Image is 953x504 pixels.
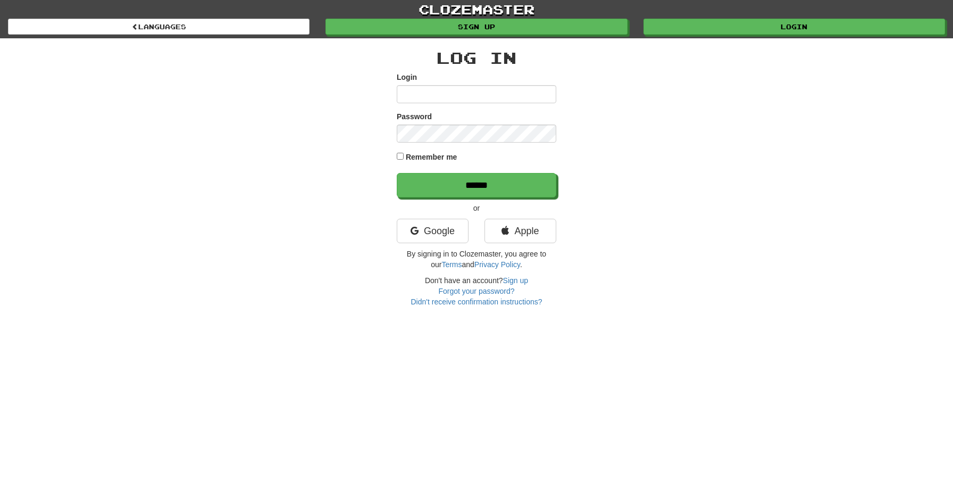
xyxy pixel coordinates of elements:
a: Forgot your password? [438,287,514,295]
a: Login [643,19,945,35]
a: Didn't receive confirmation instructions? [411,298,542,306]
a: Apple [484,219,556,243]
h2: Log In [397,49,556,67]
p: or [397,203,556,213]
a: Privacy Policy [474,260,520,269]
label: Remember me [406,152,457,162]
label: Password [397,111,432,122]
a: Sign up [503,276,528,285]
label: Login [397,72,417,82]
div: Don't have an account? [397,275,556,307]
a: Terms [441,260,462,269]
a: Sign up [325,19,627,35]
p: By signing in to Clozemaster, you agree to our and . [397,249,556,270]
a: Google [397,219,469,243]
a: Languages [8,19,310,35]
